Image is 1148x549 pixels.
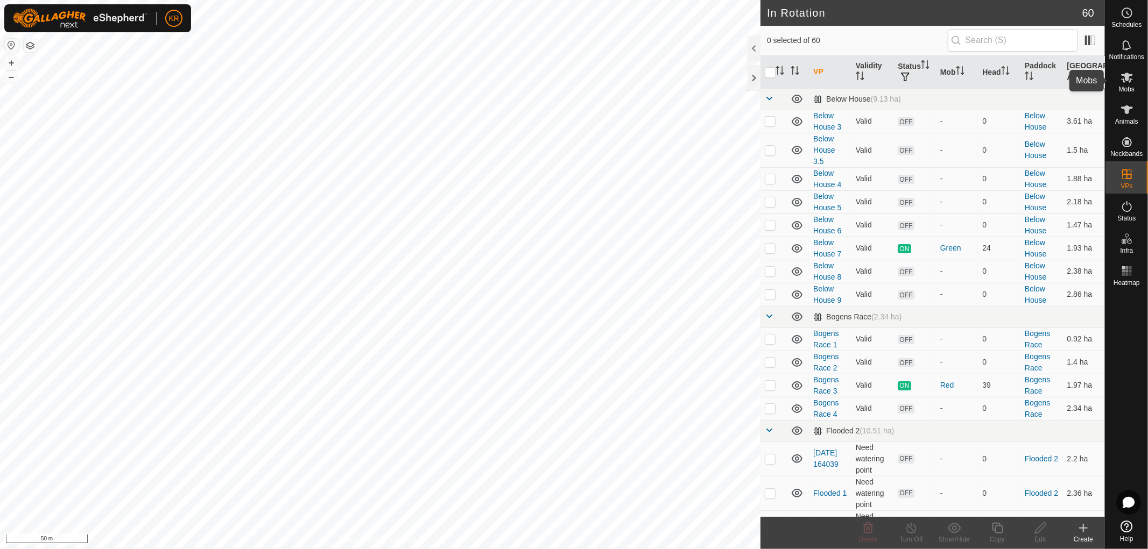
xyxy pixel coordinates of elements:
[871,95,901,103] span: (9.13 ha)
[940,453,974,465] div: -
[1115,118,1138,125] span: Animals
[978,260,1020,283] td: 0
[813,448,839,468] a: [DATE] 164039
[940,403,974,414] div: -
[767,6,1082,19] h2: In Rotation
[871,312,902,321] span: (2.34 ha)
[978,190,1020,213] td: 0
[976,534,1019,544] div: Copy
[898,175,914,184] span: OFF
[813,375,839,395] a: Bogens Race 3
[851,110,894,133] td: Valid
[898,221,914,230] span: OFF
[940,243,974,254] div: Green
[978,351,1020,374] td: 0
[1025,261,1046,281] a: Below House
[1109,54,1144,60] span: Notifications
[1062,374,1105,397] td: 1.97 ha
[1025,192,1046,212] a: Below House
[1121,183,1132,189] span: VPs
[856,73,864,82] p-sorticon: Activate to sort
[813,169,841,189] a: Below House 4
[898,358,914,367] span: OFF
[1120,536,1133,542] span: Help
[1001,68,1010,76] p-sorticon: Activate to sort
[5,56,18,69] button: +
[13,9,147,28] img: Gallagher Logo
[813,329,839,349] a: Bogens Race 1
[1025,73,1033,82] p-sorticon: Activate to sort
[1110,151,1143,157] span: Neckbands
[978,441,1020,476] td: 0
[813,489,847,497] a: Flooded 1
[391,535,422,545] a: Contact Us
[940,357,974,368] div: -
[851,167,894,190] td: Valid
[1025,238,1046,258] a: Below House
[1119,86,1135,92] span: Mobs
[978,397,1020,420] td: 0
[1062,260,1105,283] td: 2.38 ha
[851,260,894,283] td: Valid
[940,173,974,184] div: -
[1062,327,1105,351] td: 0.92 ha
[851,213,894,237] td: Valid
[813,352,839,372] a: Bogens Race 2
[940,289,974,300] div: -
[5,70,18,83] button: –
[940,488,974,499] div: -
[809,56,851,89] th: VP
[978,237,1020,260] td: 24
[1062,133,1105,167] td: 1.5 ha
[813,238,841,258] a: Below House 7
[978,56,1020,89] th: Head
[1025,375,1050,395] a: Bogens Race
[813,111,841,131] a: Below House 3
[851,441,894,476] td: Need watering point
[940,219,974,231] div: -
[813,192,841,212] a: Below House 5
[1025,215,1046,235] a: Below House
[851,237,894,260] td: Valid
[978,213,1020,237] td: 0
[898,454,914,464] span: OFF
[978,283,1020,306] td: 0
[890,534,933,544] div: Turn Off
[813,426,894,436] div: Flooded 2
[978,327,1020,351] td: 0
[1019,534,1062,544] div: Edit
[940,266,974,277] div: -
[1025,111,1046,131] a: Below House
[940,145,974,156] div: -
[1025,489,1058,497] a: Flooded 2
[1114,280,1140,286] span: Heatmap
[338,535,378,545] a: Privacy Policy
[1025,329,1050,349] a: Bogens Race
[776,68,784,76] p-sorticon: Activate to sort
[898,381,911,390] span: ON
[813,312,902,322] div: Bogens Race
[1117,215,1136,222] span: Status
[1105,516,1148,546] a: Help
[1025,454,1058,463] a: Flooded 2
[851,351,894,374] td: Valid
[1120,247,1133,254] span: Infra
[813,284,841,304] a: Below House 9
[1062,110,1105,133] td: 3.61 ha
[948,29,1078,52] input: Search (S)
[1062,441,1105,476] td: 2.2 ha
[851,133,894,167] td: Valid
[898,244,911,253] span: ON
[1025,284,1046,304] a: Below House
[978,374,1020,397] td: 39
[1062,237,1105,260] td: 1.93 ha
[813,398,839,418] a: Bogens Race 4
[1025,169,1046,189] a: Below House
[813,215,841,235] a: Below House 6
[898,290,914,300] span: OFF
[978,133,1020,167] td: 0
[813,261,841,281] a: Below House 8
[933,534,976,544] div: Show/Hide
[940,196,974,208] div: -
[1062,167,1105,190] td: 1.88 ha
